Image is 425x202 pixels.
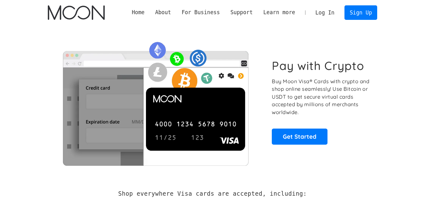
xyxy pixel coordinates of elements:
h1: Pay with Crypto [272,59,364,73]
div: Support [230,9,253,16]
a: Log In [310,6,340,20]
div: Support [225,9,258,16]
div: For Business [182,9,220,16]
a: home [48,5,105,20]
h2: Shop everywhere Visa cards are accepted, including: [118,190,307,197]
p: Buy Moon Visa® Cards with crypto and shop online seamlessly! Use Bitcoin or USDT to get secure vi... [272,78,370,116]
a: Get Started [272,129,327,144]
div: About [155,9,171,16]
div: About [150,9,176,16]
div: For Business [176,9,225,16]
a: Home [126,9,150,16]
img: Moon Cards let you spend your crypto anywhere Visa is accepted. [48,38,263,165]
a: Sign Up [344,5,377,20]
img: Moon Logo [48,5,105,20]
div: Learn more [263,9,295,16]
div: Learn more [258,9,300,16]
